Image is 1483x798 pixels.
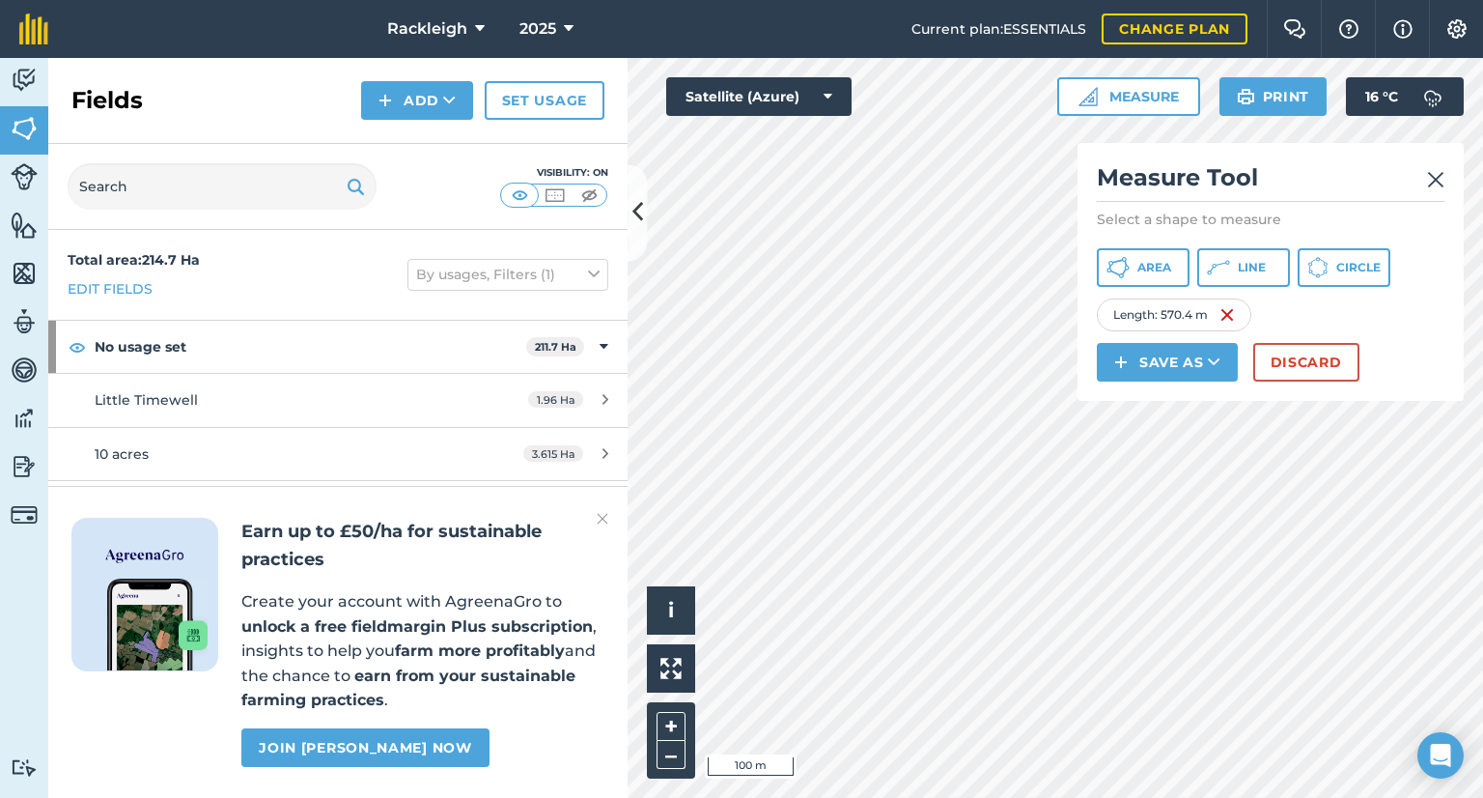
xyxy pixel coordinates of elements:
[241,667,575,710] strong: earn from your sustainable farming practices
[508,185,532,205] img: svg+xml;base64,PHN2ZyB4bWxucz0iaHR0cDovL3d3dy53My5vcmcvMjAwMC9zdmciIHdpZHRoPSI1MCIgaGVpZ2h0PSI0MC...
[11,114,38,143] img: svg+xml;base64,PHN2ZyB4bWxucz0iaHR0cDovL3d3dy53My5vcmcvMjAwMC9zdmciIHdpZHRoPSI1NiIgaGVpZ2h0PSI2MC...
[378,89,392,112] img: svg+xml;base64,PHN2ZyB4bWxucz0iaHR0cDovL3d3dy53My5vcmcvMjAwMC9zdmciIHdpZHRoPSIxNCIgaGVpZ2h0PSIyNC...
[48,481,628,533] a: 15 acre5.51 Ha
[1219,303,1235,327] img: svg+xml;base64,PHN2ZyB4bWxucz0iaHR0cDovL3d3dy53My5vcmcvMjAwMC9zdmciIHdpZHRoPSIxNiIgaGVpZ2h0PSIyNC...
[1102,14,1247,44] a: Change plan
[68,251,200,269] strong: Total area : 214.7 Ha
[1253,343,1359,382] button: Discard
[1057,77,1200,116] button: Measure
[241,728,489,767] a: Join [PERSON_NAME] now
[11,758,38,777] img: svg+xml;base64,PD94bWwgdmVyc2lvbj0iMS4wIiBlbmNvZGluZz0idXRmLTgiPz4KPCEtLSBHZW5lcmF0b3I6IEFkb2JlIE...
[11,307,38,336] img: svg+xml;base64,PD94bWwgdmVyc2lvbj0iMS4wIiBlbmNvZGluZz0idXRmLTgiPz4KPCEtLSBHZW5lcmF0b3I6IEFkb2JlIE...
[347,175,365,198] img: svg+xml;base64,PHN2ZyB4bWxucz0iaHR0cDovL3d3dy53My5vcmcvMjAwMC9zdmciIHdpZHRoPSIxOSIgaGVpZ2h0PSIyNC...
[1445,19,1469,39] img: A cog icon
[1337,19,1360,39] img: A question mark icon
[660,658,682,679] img: Four arrows, one pointing top left, one top right, one bottom right and the last bottom left
[523,445,583,462] span: 3.615 Ha
[95,445,149,463] span: 10 acres
[11,163,38,190] img: svg+xml;base64,PD94bWwgdmVyc2lvbj0iMS4wIiBlbmNvZGluZz0idXRmLTgiPz4KPCEtLSBHZW5lcmF0b3I6IEFkb2JlIE...
[911,18,1086,40] span: Current plan : ESSENTIALS
[69,335,86,358] img: svg+xml;base64,PHN2ZyB4bWxucz0iaHR0cDovL3d3dy53My5vcmcvMjAwMC9zdmciIHdpZHRoPSIxOCIgaGVpZ2h0PSIyNC...
[1237,85,1255,108] img: svg+xml;base64,PHN2ZyB4bWxucz0iaHR0cDovL3d3dy53My5vcmcvMjAwMC9zdmciIHdpZHRoPSIxOSIgaGVpZ2h0PSIyNC...
[71,85,143,116] h2: Fields
[1097,299,1251,331] div: Length : 570.4 m
[647,586,695,635] button: i
[1097,162,1444,202] h2: Measure Tool
[107,579,208,670] img: Screenshot of the Gro app
[1078,87,1098,106] img: Ruler icon
[657,712,686,741] button: +
[11,211,38,240] img: svg+xml;base64,PHN2ZyB4bWxucz0iaHR0cDovL3d3dy53My5vcmcvMjAwMC9zdmciIHdpZHRoPSI1NiIgaGVpZ2h0PSI2MC...
[535,340,576,354] strong: 211.7 Ha
[387,17,467,41] span: Rackleigh
[395,641,565,660] strong: farm more profitably
[1336,260,1381,275] span: Circle
[11,452,38,481] img: svg+xml;base64,PD94bWwgdmVyc2lvbj0iMS4wIiBlbmNvZGluZz0idXRmLTgiPz4KPCEtLSBHZW5lcmF0b3I6IEFkb2JlIE...
[1417,732,1464,779] div: Open Intercom Messenger
[1393,17,1413,41] img: svg+xml;base64,PHN2ZyB4bWxucz0iaHR0cDovL3d3dy53My5vcmcvMjAwMC9zdmciIHdpZHRoPSIxNyIgaGVpZ2h0PSIxNy...
[95,321,526,373] strong: No usage set
[241,518,604,574] h2: Earn up to £50/ha for sustainable practices
[528,391,583,408] span: 1.96 Ha
[577,185,602,205] img: svg+xml;base64,PHN2ZyB4bWxucz0iaHR0cDovL3d3dy53My5vcmcvMjAwMC9zdmciIHdpZHRoPSI1MCIgaGVpZ2h0PSI0MC...
[1238,260,1266,275] span: Line
[1298,248,1390,287] button: Circle
[500,165,608,181] div: Visibility: On
[11,404,38,433] img: svg+xml;base64,PD94bWwgdmVyc2lvbj0iMS4wIiBlbmNvZGluZz0idXRmLTgiPz4KPCEtLSBHZW5lcmF0b3I6IEFkb2JlIE...
[1365,77,1398,116] span: 16 ° C
[485,81,604,120] a: Set usage
[668,598,674,622] span: i
[1137,260,1171,275] span: Area
[657,741,686,769] button: –
[11,66,38,95] img: svg+xml;base64,PD94bWwgdmVyc2lvbj0iMS4wIiBlbmNvZGluZz0idXRmLTgiPz4KPCEtLSBHZW5lcmF0b3I6IEFkb2JlIE...
[1114,351,1128,374] img: svg+xml;base64,PHN2ZyB4bWxucz0iaHR0cDovL3d3dy53My5vcmcvMjAwMC9zdmciIHdpZHRoPSIxNCIgaGVpZ2h0PSIyNC...
[1346,77,1464,116] button: 16 °C
[11,356,38,385] img: svg+xml;base64,PD94bWwgdmVyc2lvbj0iMS4wIiBlbmNvZGluZz0idXRmLTgiPz4KPCEtLSBHZW5lcmF0b3I6IEFkb2JlIE...
[68,163,377,210] input: Search
[11,501,38,528] img: svg+xml;base64,PD94bWwgdmVyc2lvbj0iMS4wIiBlbmNvZGluZz0idXRmLTgiPz4KPCEtLSBHZW5lcmF0b3I6IEFkb2JlIE...
[1097,210,1444,229] p: Select a shape to measure
[95,391,198,409] span: Little Timewell
[361,81,473,120] button: Add
[241,589,604,713] p: Create your account with AgreenaGro to , insights to help you and the chance to .
[1097,343,1238,382] button: Save as
[666,77,852,116] button: Satellite (Azure)
[1427,168,1444,191] img: svg+xml;base64,PHN2ZyB4bWxucz0iaHR0cDovL3d3dy53My5vcmcvMjAwMC9zdmciIHdpZHRoPSIyMiIgaGVpZ2h0PSIzMC...
[1197,248,1290,287] button: Line
[597,507,608,530] img: svg+xml;base64,PHN2ZyB4bWxucz0iaHR0cDovL3d3dy53My5vcmcvMjAwMC9zdmciIHdpZHRoPSIyMiIgaGVpZ2h0PSIzMC...
[48,428,628,480] a: 10 acres3.615 Ha
[407,259,608,290] button: By usages, Filters (1)
[1219,77,1328,116] button: Print
[1413,77,1452,116] img: svg+xml;base64,PD94bWwgdmVyc2lvbj0iMS4wIiBlbmNvZGluZz0idXRmLTgiPz4KPCEtLSBHZW5lcmF0b3I6IEFkb2JlIE...
[1097,248,1189,287] button: Area
[48,374,628,426] a: Little Timewell1.96 Ha
[19,14,48,44] img: fieldmargin Logo
[241,617,593,636] strong: unlock a free fieldmargin Plus subscription
[68,278,153,299] a: Edit fields
[48,321,628,373] div: No usage set211.7 Ha
[519,17,556,41] span: 2025
[11,259,38,288] img: svg+xml;base64,PHN2ZyB4bWxucz0iaHR0cDovL3d3dy53My5vcmcvMjAwMC9zdmciIHdpZHRoPSI1NiIgaGVpZ2h0PSI2MC...
[543,185,567,205] img: svg+xml;base64,PHN2ZyB4bWxucz0iaHR0cDovL3d3dy53My5vcmcvMjAwMC9zdmciIHdpZHRoPSI1MCIgaGVpZ2h0PSI0MC...
[1283,19,1306,39] img: Two speech bubbles overlapping with the left bubble in the forefront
